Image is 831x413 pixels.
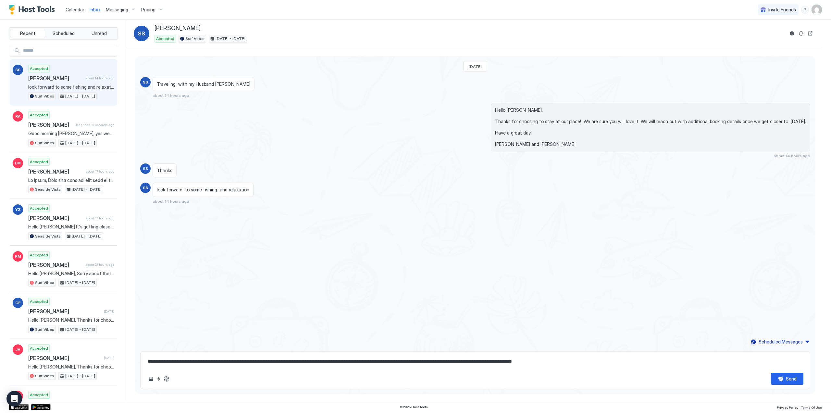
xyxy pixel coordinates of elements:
button: Upload image [147,375,155,383]
span: Accepted [30,112,48,118]
a: Inbox [90,6,101,13]
span: Surf Vibes [35,93,54,99]
span: Good morning [PERSON_NAME], yes we will be sharing more information as you get closer to your sta... [28,131,114,136]
div: Scheduled Messages [759,338,803,345]
span: Surf Vibes [35,327,54,332]
div: Send [786,375,797,382]
span: [PERSON_NAME] [28,168,83,175]
span: Pricing [141,7,155,13]
button: Recent [11,29,45,38]
span: Unread [92,31,107,36]
span: Lo Ipsum, Dolo sita cons adi elit sedd ei tem. In ut lab etdol ma aliq enima min veni Q nostru ex... [28,177,114,183]
span: [PERSON_NAME] [28,262,83,268]
span: Surf Vibes [35,140,54,146]
span: look forward to some fishing and relaxation [28,84,114,90]
span: YZ [15,207,21,213]
span: Hello [PERSON_NAME], Sorry about the lights, there may be a few in the closet between the bedroom... [28,271,114,277]
span: Scheduled [53,31,75,36]
span: Terms Of Use [801,406,822,409]
span: [DATE] - [DATE] [65,93,95,99]
span: LM [15,160,21,166]
span: Accepted [30,345,48,351]
span: RM [15,253,21,259]
span: Privacy Policy [777,406,798,409]
a: App Store [9,404,29,410]
span: about 14 hours ago [774,153,810,158]
a: Privacy Policy [777,404,798,410]
span: Surf Vibes [185,36,205,42]
span: [DATE] - [DATE] [72,233,102,239]
button: Open reservation [806,30,814,37]
span: about 14 hours ago [153,199,189,204]
div: tab-group [9,27,118,40]
span: Invite Friends [768,7,796,13]
span: Accepted [30,205,48,211]
span: Recent [20,31,35,36]
span: Accepted [30,252,48,258]
span: Hello [PERSON_NAME], Thanks for choosing to stay at our place! We are sure you will love it. We w... [28,364,114,370]
span: about 14 hours ago [153,93,189,98]
span: SS [138,30,145,37]
span: [DATE] - [DATE] [65,373,95,379]
span: Messaging [106,7,128,13]
span: [PERSON_NAME] [28,308,101,315]
span: [DATE] - [DATE] [65,327,95,332]
span: SS [15,67,20,73]
button: Scheduled [46,29,81,38]
span: SS [143,185,148,191]
div: menu [801,6,809,14]
span: [DATE] - [DATE] [72,187,102,192]
span: look forward to some fishing and relaxation [157,187,249,193]
span: about 17 hours ago [86,169,114,174]
span: Inbox [90,7,101,12]
button: ChatGPT Auto Reply [163,375,170,383]
span: Traveling with my Husband [PERSON_NAME] [157,81,250,87]
span: [DATE] [104,356,114,360]
span: SS [143,166,148,172]
button: Scheduled Messages [750,337,810,346]
span: Calendar [66,7,84,12]
span: Accepted [30,66,48,71]
button: Reservation information [788,30,796,37]
span: about 23 hours ago [85,263,114,267]
span: SS [143,79,148,85]
span: less than 10 seconds ago [76,123,114,127]
button: Quick reply [155,375,163,383]
span: Hello [PERSON_NAME], Thanks for choosing to stay at our place! We are sure you will love it. We w... [495,107,806,147]
a: Host Tools Logo [9,5,58,15]
span: Hello [PERSON_NAME], Thanks for choosing to stay at our place! We are sure you will love it. We w... [28,317,114,323]
span: [DATE] - [DATE] [65,280,95,286]
span: © 2025 Host Tools [400,405,428,409]
span: Thanks [157,168,172,174]
button: Unread [82,29,116,38]
span: [PERSON_NAME] [28,75,83,82]
a: Terms Of Use [801,404,822,410]
span: CF [15,300,20,306]
div: User profile [812,5,822,15]
span: Accepted [156,36,174,42]
span: about 17 hours ago [86,216,114,220]
span: Seaside Vista [35,233,61,239]
span: [DATE] - [DATE] [65,140,95,146]
a: Google Play Store [31,404,51,410]
span: Seaside Vista [35,187,61,192]
span: Surf Vibes [35,280,54,286]
span: [DATE] [104,309,114,314]
span: Hello [PERSON_NAME] It's getting close to your stay so we want to give you some information to ge... [28,224,114,230]
button: Send [771,373,803,385]
span: [PERSON_NAME] [28,215,83,221]
span: Accepted [30,159,48,165]
div: Open Intercom Messenger [6,391,22,407]
input: Input Field [20,45,117,56]
span: [DATE] - [DATE] [216,36,245,42]
span: [DATE] [469,64,482,69]
span: [PERSON_NAME] [28,355,101,361]
span: Accepted [30,299,48,304]
a: Calendar [66,6,84,13]
span: RA [15,113,20,119]
span: Accepted [30,392,48,398]
button: Sync reservation [797,30,805,37]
